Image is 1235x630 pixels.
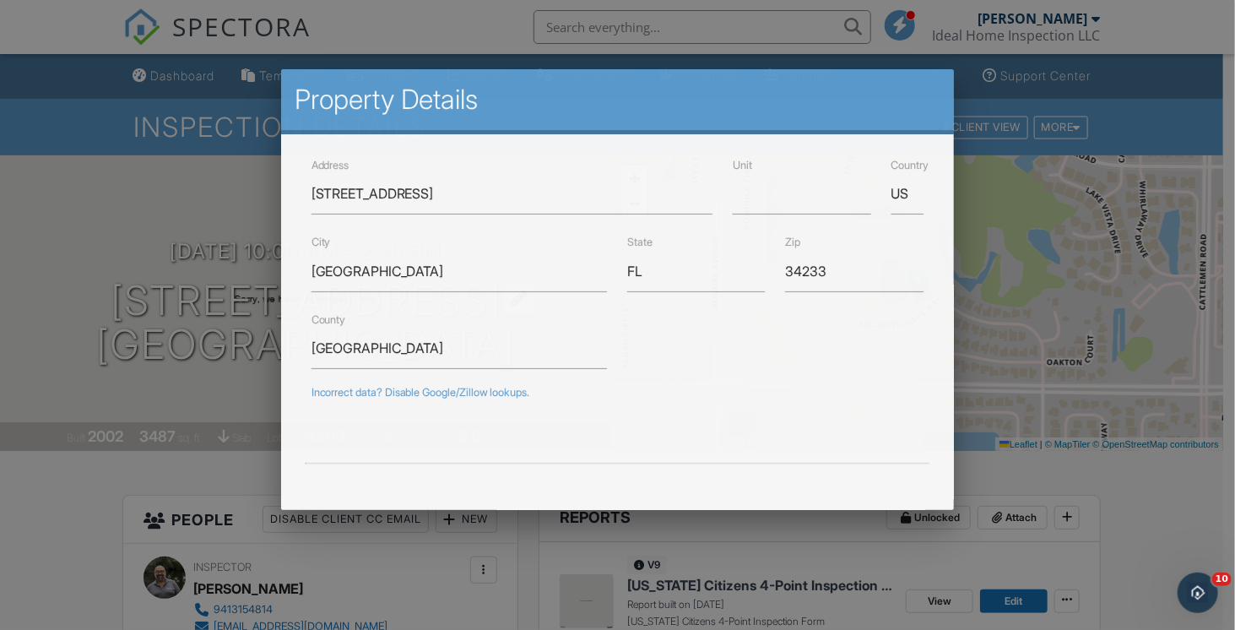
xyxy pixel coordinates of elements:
[733,159,752,171] label: Unit
[311,312,346,325] label: County
[311,386,924,399] div: Incorrect data? Disable Google/Zillow lookups.
[311,236,331,248] label: City
[786,236,801,248] label: Zip
[311,159,349,171] label: Address
[891,159,929,171] label: Country
[627,236,653,248] label: State
[1212,573,1232,586] span: 10
[1178,573,1218,613] iframe: Intercom live chat
[295,83,940,117] h2: Property Details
